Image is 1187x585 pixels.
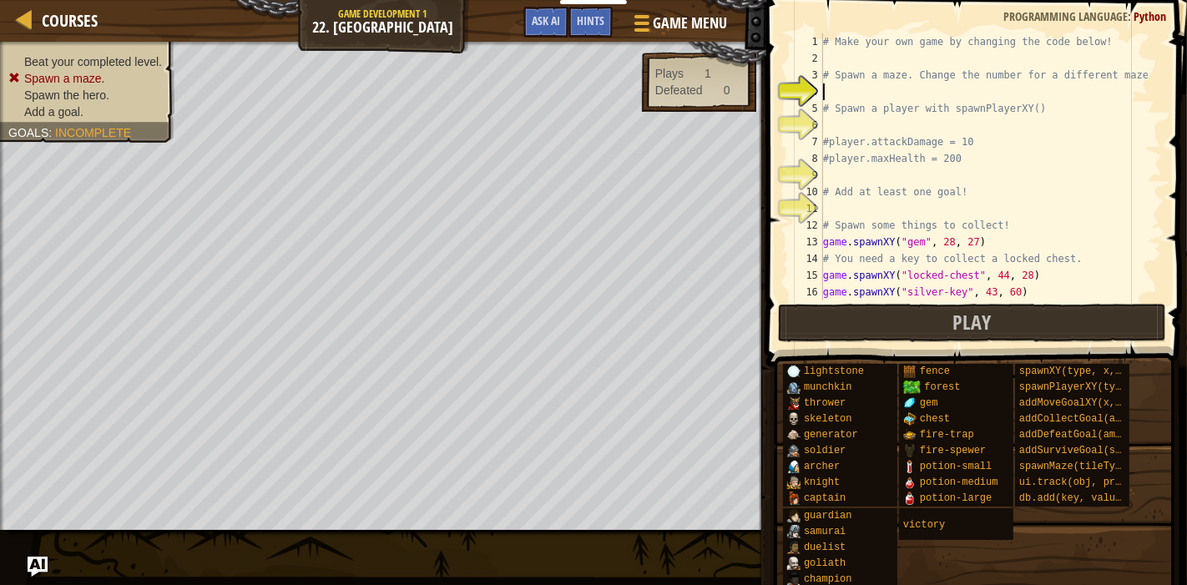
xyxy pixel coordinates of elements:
[532,13,560,28] span: Ask AI
[804,381,852,393] span: munchkin
[24,72,105,85] span: Spawn a maze.
[804,573,852,585] span: champion
[804,477,840,488] span: knight
[790,184,823,200] div: 10
[787,428,801,441] img: portrait.png
[903,492,917,505] img: portrait.png
[28,557,48,577] button: Ask AI
[1019,429,1145,441] span: addDefeatGoal(amount)
[787,509,801,522] img: portrait.png
[24,105,83,119] span: Add a goal.
[724,82,730,98] div: 0
[790,100,823,117] div: 5
[787,365,801,378] img: portrait.png
[787,541,801,554] img: portrait.png
[804,542,846,553] span: duelist
[804,526,846,537] span: samurai
[787,412,801,426] img: portrait.png
[903,396,917,410] img: portrait.png
[787,557,801,570] img: portrait.png
[1019,445,1158,456] span: addSurviveGoal(seconds)
[804,397,846,409] span: thrower
[1019,381,1169,393] span: spawnPlayerXY(type, x, y)
[8,70,162,87] li: Spawn a maze.
[8,126,48,139] span: Goals
[705,65,711,82] div: 1
[804,429,858,441] span: generator
[787,525,801,538] img: portrait.png
[903,428,917,441] img: portrait.png
[42,9,98,32] span: Courses
[920,461,992,472] span: potion-small
[903,381,921,394] img: trees_1.png
[790,234,823,250] div: 13
[24,55,162,68] span: Beat your completed level.
[804,413,852,425] span: skeleton
[1134,8,1166,24] span: Python
[920,397,938,409] span: gem
[787,396,801,410] img: portrait.png
[790,167,823,184] div: 9
[621,7,737,46] button: Game Menu
[787,444,801,457] img: portrait.png
[790,33,823,50] div: 1
[790,300,823,317] div: 17
[804,445,846,456] span: soldier
[790,217,823,234] div: 12
[790,50,823,67] div: 2
[790,83,823,100] div: 4
[920,413,950,425] span: chest
[787,476,801,489] img: portrait.png
[920,492,992,504] span: potion-large
[787,460,801,473] img: portrait.png
[903,519,945,531] span: victory
[577,13,604,28] span: Hints
[790,200,823,217] div: 11
[903,476,917,489] img: portrait.png
[1019,477,1134,488] span: ui.track(obj, prop)
[790,134,823,150] div: 7
[920,366,950,377] span: fence
[1019,413,1151,425] span: addCollectGoal(amount)
[24,88,109,102] span: Spawn the hero.
[787,492,801,505] img: portrait.png
[924,381,960,393] span: forest
[804,461,840,472] span: archer
[787,381,801,394] img: portrait.png
[804,366,864,377] span: lightstone
[655,65,684,82] div: Plays
[903,460,917,473] img: portrait.png
[903,365,917,378] img: portrait.png
[33,9,98,32] a: Courses
[1019,397,1134,409] span: addMoveGoalXY(x, y)
[790,117,823,134] div: 6
[920,445,986,456] span: fire-spewer
[48,126,55,139] span: :
[804,557,846,569] span: goliath
[1019,461,1169,472] span: spawnMaze(tileType, seed)
[653,13,727,34] span: Game Menu
[655,82,703,98] div: Defeated
[523,7,568,38] button: Ask AI
[8,103,162,120] li: Add a goal.
[1003,8,1128,24] span: Programming language
[920,429,974,441] span: fire-trap
[778,304,1167,342] button: Play
[55,126,131,139] span: Incomplete
[920,477,998,488] span: potion-medium
[903,412,917,426] img: portrait.png
[8,87,162,103] li: Spawn the hero.
[1128,8,1134,24] span: :
[804,492,846,504] span: captain
[790,284,823,300] div: 16
[790,267,823,284] div: 15
[1019,366,1134,377] span: spawnXY(type, x, y)
[903,444,917,457] img: portrait.png
[790,250,823,267] div: 14
[790,67,823,83] div: 3
[804,510,852,522] span: guardian
[1019,492,1128,504] span: db.add(key, value)
[8,53,162,70] li: Beat your completed level.
[790,150,823,167] div: 8
[952,309,991,335] span: Play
